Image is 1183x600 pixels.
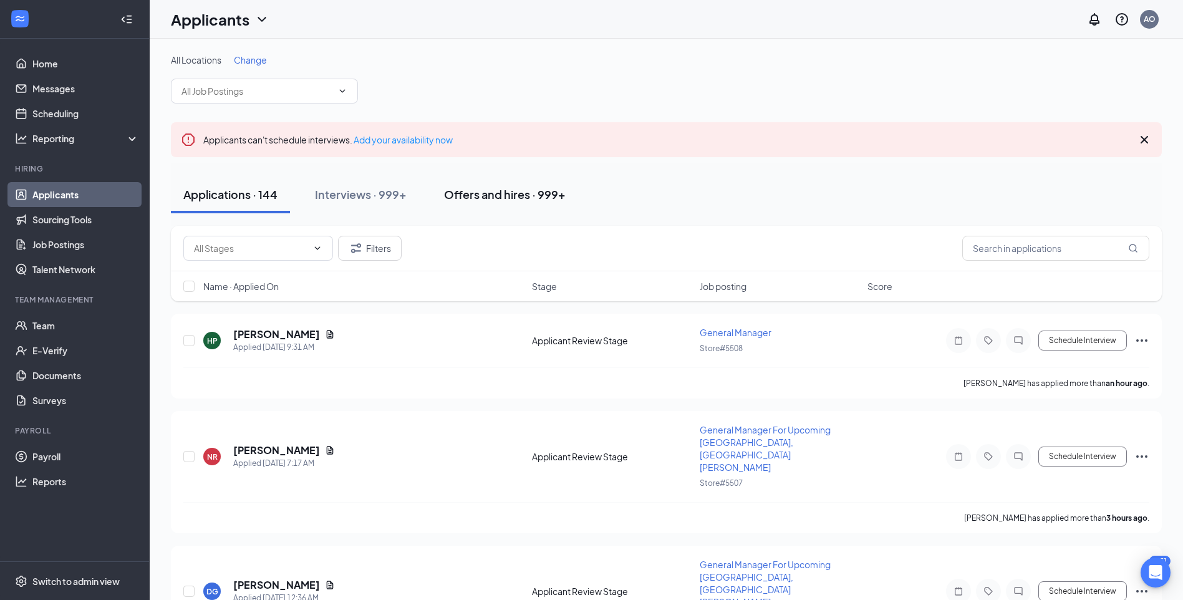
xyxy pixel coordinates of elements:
[32,313,139,338] a: Team
[1114,12,1129,27] svg: QuestionInfo
[181,132,196,147] svg: Error
[32,132,140,145] div: Reporting
[203,280,279,293] span: Name · Applied On
[1011,336,1026,346] svg: ChatInactive
[325,329,335,339] svg: Document
[171,9,249,30] h1: Applicants
[15,294,137,305] div: Team Management
[14,12,26,25] svg: WorkstreamLogo
[981,336,996,346] svg: Tag
[1038,331,1127,351] button: Schedule Interview
[1134,584,1149,599] svg: Ellipses
[700,327,771,338] span: General Manager
[15,425,137,436] div: Payroll
[349,241,364,256] svg: Filter
[1087,12,1102,27] svg: Notifications
[32,207,139,232] a: Sourcing Tools
[207,452,218,462] div: NR
[194,241,307,255] input: All Stages
[233,578,320,592] h5: [PERSON_NAME]
[120,13,133,26] svg: Collapse
[951,586,966,596] svg: Note
[15,575,27,588] svg: Settings
[32,575,120,588] div: Switch to admin view
[233,341,335,354] div: Applied [DATE] 9:31 AM
[183,186,278,202] div: Applications · 144
[254,12,269,27] svg: ChevronDown
[325,580,335,590] svg: Document
[32,444,139,469] a: Payroll
[234,54,267,65] span: Change
[1011,586,1026,596] svg: ChatInactive
[32,338,139,363] a: E-Verify
[233,457,335,470] div: Applied [DATE] 7:17 AM
[32,257,139,282] a: Talent Network
[32,469,139,494] a: Reports
[15,163,137,174] div: Hiring
[867,280,892,293] span: Score
[1144,14,1156,24] div: AO
[32,232,139,257] a: Job Postings
[532,334,692,347] div: Applicant Review Stage
[700,424,831,473] span: General Manager For Upcoming [GEOGRAPHIC_DATA], [GEOGRAPHIC_DATA] [PERSON_NAME]
[203,134,453,145] span: Applicants can't schedule interviews.
[315,186,407,202] div: Interviews · 999+
[233,327,320,341] h5: [PERSON_NAME]
[1128,243,1138,253] svg: MagnifyingGlass
[700,344,743,353] span: Store#5508
[312,243,322,253] svg: ChevronDown
[1149,556,1171,566] div: 1251
[354,134,453,145] a: Add your availability now
[338,236,402,261] button: Filter Filters
[951,336,966,346] svg: Note
[32,182,139,207] a: Applicants
[532,450,692,463] div: Applicant Review Stage
[181,84,332,98] input: All Job Postings
[1106,513,1147,523] b: 3 hours ago
[206,586,218,597] div: DG
[700,280,746,293] span: Job posting
[444,186,566,202] div: Offers and hires · 999+
[981,452,996,462] svg: Tag
[981,586,996,596] svg: Tag
[171,54,221,65] span: All Locations
[532,280,557,293] span: Stage
[1038,447,1127,467] button: Schedule Interview
[1106,379,1147,388] b: an hour ago
[1141,558,1171,588] div: Open Intercom Messenger
[1011,452,1026,462] svg: ChatInactive
[964,513,1149,523] p: [PERSON_NAME] has applied more than .
[207,336,218,346] div: HP
[32,51,139,76] a: Home
[32,101,139,126] a: Scheduling
[700,478,743,488] span: Store#5507
[15,132,27,145] svg: Analysis
[32,388,139,413] a: Surveys
[1134,333,1149,348] svg: Ellipses
[337,86,347,96] svg: ChevronDown
[532,585,692,598] div: Applicant Review Stage
[32,76,139,101] a: Messages
[325,445,335,455] svg: Document
[32,363,139,388] a: Documents
[963,378,1149,389] p: [PERSON_NAME] has applied more than .
[1137,132,1152,147] svg: Cross
[962,236,1149,261] input: Search in applications
[1134,449,1149,464] svg: Ellipses
[951,452,966,462] svg: Note
[233,443,320,457] h5: [PERSON_NAME]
